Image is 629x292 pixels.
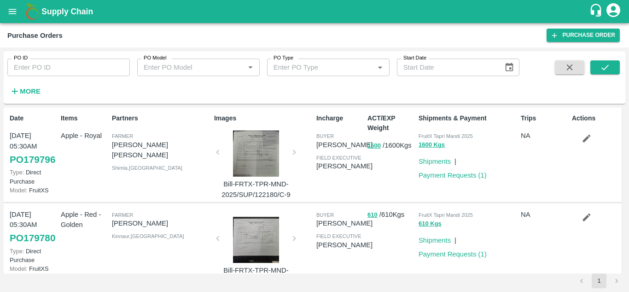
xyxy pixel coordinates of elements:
[419,133,473,139] span: FruitX Tapri Mandi 2025
[316,133,334,139] span: buyer
[316,140,373,150] p: [PERSON_NAME]
[10,265,27,272] span: Model:
[419,212,473,218] span: FruitX Tapri Mandi 2025
[61,113,108,123] p: Items
[419,140,445,150] button: 1600 Kgs
[2,1,23,22] button: open drawer
[419,158,451,165] a: Shipments
[521,131,568,141] p: NA
[10,151,55,168] a: PO179796
[10,169,24,176] span: Type:
[140,61,242,73] input: Enter PO Model
[547,29,620,42] a: Purchase Order
[451,232,456,245] div: |
[10,113,57,123] p: Date
[7,30,63,42] div: Purchase Orders
[589,3,605,20] div: customer-support
[367,209,415,220] p: / 610 Kgs
[112,140,210,161] p: [PERSON_NAME] [PERSON_NAME]
[374,61,386,73] button: Open
[572,113,619,123] p: Actions
[10,248,24,255] span: Type:
[61,209,108,230] p: Apple - Red - Golden
[367,210,378,220] button: 610
[20,88,41,95] strong: More
[419,219,442,229] button: 610 Kgs
[10,187,27,194] span: Model:
[112,113,210,123] p: Partners
[316,233,361,239] span: field executive
[112,165,182,171] span: Shimla , [GEOGRAPHIC_DATA]
[270,61,372,73] input: Enter PO Type
[451,153,456,167] div: |
[214,113,313,123] p: Images
[112,133,133,139] span: Farmer
[112,233,184,239] span: Kinnaur , [GEOGRAPHIC_DATA]
[419,113,517,123] p: Shipments & Payment
[316,113,364,123] p: Incharge
[61,131,108,141] p: Apple - Royal
[316,155,361,161] span: field executive
[274,54,293,62] label: PO Type
[221,179,291,200] p: Bill-FRTX-TPR-MND-2025/SUP/122180/C-9
[245,61,256,73] button: Open
[7,59,130,76] input: Enter PO ID
[521,209,568,220] p: NA
[221,265,291,286] p: Bill-FRTX-TPR-MND-2025/SUP/122160/C-7
[419,172,487,179] a: Payment Requests (1)
[367,141,381,151] button: 1600
[367,113,415,133] p: ACT/EXP Weight
[592,274,606,288] button: page 1
[605,2,622,21] div: account of current user
[367,140,415,151] p: / 1600 Kgs
[14,54,28,62] label: PO ID
[144,54,167,62] label: PO Model
[112,212,133,218] span: Farmer
[397,59,497,76] input: Start Date
[112,218,210,228] p: [PERSON_NAME]
[23,2,41,21] img: logo
[521,113,568,123] p: Trips
[10,186,57,195] p: FruitXS
[10,230,55,246] a: PO179780
[316,240,373,250] p: [PERSON_NAME]
[10,247,57,264] p: Direct Purchase
[316,161,373,171] p: [PERSON_NAME]
[316,212,334,218] span: buyer
[573,274,625,288] nav: pagination navigation
[41,5,589,18] a: Supply Chain
[7,83,43,99] button: More
[316,218,373,228] p: [PERSON_NAME]
[41,7,93,16] b: Supply Chain
[501,59,518,76] button: Choose date
[419,250,487,258] a: Payment Requests (1)
[10,264,57,273] p: FruitXS
[419,237,451,244] a: Shipments
[10,131,57,151] p: [DATE] 05:30AM
[10,168,57,185] p: Direct Purchase
[10,209,57,230] p: [DATE] 05:30AM
[403,54,426,62] label: Start Date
